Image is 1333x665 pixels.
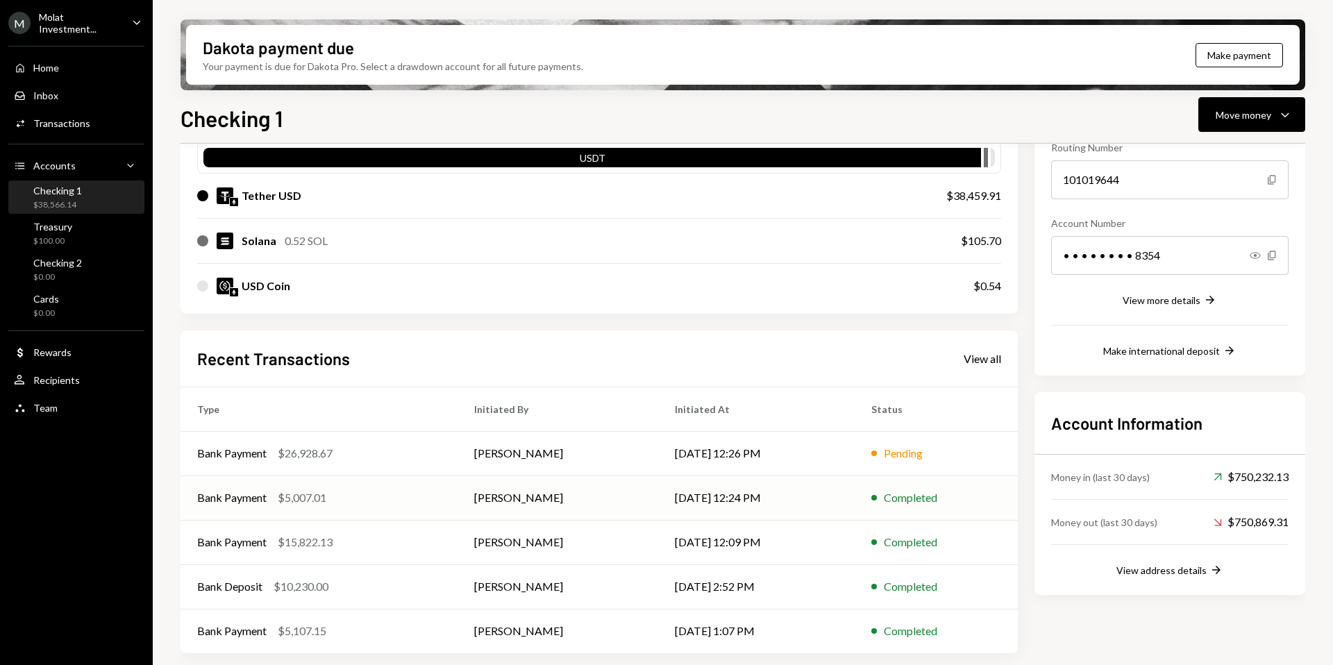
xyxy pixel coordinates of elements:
div: Solana [242,233,276,249]
div: Account Number [1051,216,1289,230]
div: $0.00 [33,271,82,283]
div: View more details [1123,294,1200,306]
div: Pending [884,445,923,462]
td: [PERSON_NAME] [458,520,658,564]
th: Type [181,387,458,431]
div: Tether USD [242,187,301,204]
div: Home [33,62,59,74]
div: Recipients [33,374,80,386]
td: [DATE] 2:52 PM [658,564,855,609]
div: $750,232.13 [1214,469,1289,485]
img: SOL [217,233,233,249]
div: Completed [884,534,937,550]
div: 0.52 SOL [285,233,328,249]
a: Transactions [8,110,144,135]
th: Initiated By [458,387,658,431]
td: [PERSON_NAME] [458,431,658,475]
div: Inbox [33,90,58,101]
div: $5,107.15 [278,623,326,639]
div: $10,230.00 [274,578,328,595]
button: View address details [1116,563,1223,578]
div: Checking 2 [33,257,82,269]
div: M [8,12,31,34]
td: [DATE] 12:26 PM [658,431,855,475]
div: Your payment is due for Dakota Pro. Select a drawdown account for all future payments. [203,59,583,74]
a: View all [964,351,1001,366]
div: Treasury [33,221,72,233]
button: Make payment [1196,43,1283,67]
div: Accounts [33,160,76,171]
div: Molat Investment... [39,11,121,35]
a: Checking 1$38,566.14 [8,180,144,214]
div: Move money [1216,108,1271,122]
a: Recipients [8,367,144,392]
th: Status [855,387,1018,431]
div: $100.00 [33,235,72,247]
a: Treasury$100.00 [8,217,144,250]
a: Checking 2$0.00 [8,253,144,286]
div: Bank Payment [197,445,267,462]
div: USD Coin [242,278,290,294]
div: Completed [884,489,937,506]
div: Completed [884,578,937,595]
img: USDC [217,278,233,294]
h2: Account Information [1051,412,1289,435]
div: $38,459.91 [946,187,1001,204]
div: Bank Payment [197,489,267,506]
div: 101019644 [1051,160,1289,199]
div: Completed [884,623,937,639]
div: Cards [33,293,59,305]
div: View address details [1116,564,1207,576]
a: Rewards [8,339,144,364]
button: Move money [1198,97,1305,132]
a: Home [8,55,144,80]
div: Checking 1 [33,185,82,196]
a: Inbox [8,83,144,108]
div: $750,869.31 [1214,514,1289,530]
img: USDT [217,187,233,204]
td: [DATE] 12:24 PM [658,475,855,520]
h1: Checking 1 [181,104,283,132]
div: $5,007.01 [278,489,326,506]
div: USDT [203,151,981,170]
div: Money in (last 30 days) [1051,470,1150,485]
td: [PERSON_NAME] [458,609,658,653]
button: Make international deposit [1103,344,1236,359]
div: $26,928.67 [278,445,333,462]
a: Cards$0.00 [8,289,144,322]
img: ethereum-mainnet [230,288,238,296]
div: $105.70 [961,233,1001,249]
div: Dakota payment due [203,36,354,59]
td: [PERSON_NAME] [458,564,658,609]
div: $0.54 [973,278,1001,294]
div: $0.00 [33,308,59,319]
div: $15,822.13 [278,534,333,550]
div: Bank Payment [197,623,267,639]
div: Bank Payment [197,534,267,550]
td: [DATE] 12:09 PM [658,520,855,564]
div: • • • • • • • • 8354 [1051,236,1289,275]
h2: Recent Transactions [197,347,350,370]
td: [DATE] 1:07 PM [658,609,855,653]
div: Team [33,402,58,414]
div: Routing Number [1051,140,1289,155]
div: Make international deposit [1103,345,1220,357]
div: Money out (last 30 days) [1051,515,1157,530]
button: View more details [1123,293,1217,308]
a: Accounts [8,153,144,178]
div: Transactions [33,117,90,129]
div: View all [964,352,1001,366]
th: Initiated At [658,387,855,431]
img: ethereum-mainnet [230,198,238,206]
td: [PERSON_NAME] [458,475,658,520]
div: Bank Deposit [197,578,262,595]
div: $38,566.14 [33,199,82,211]
a: Team [8,395,144,420]
div: Rewards [33,346,72,358]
